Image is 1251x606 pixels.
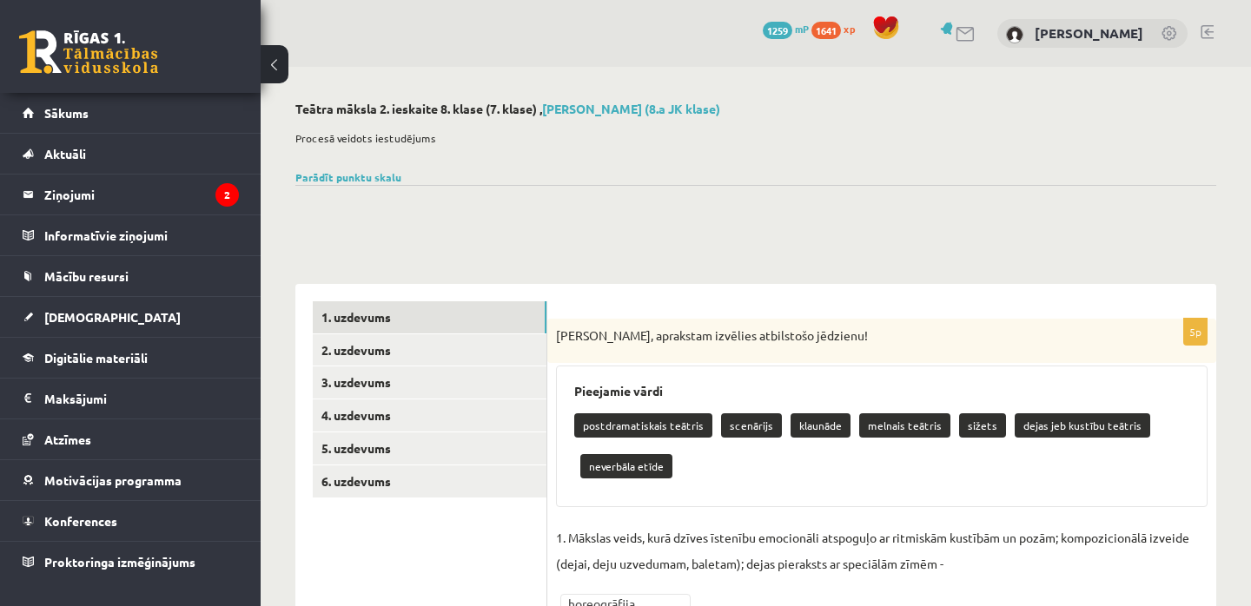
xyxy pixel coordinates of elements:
[859,413,950,438] p: melnais teātris
[1006,26,1023,43] img: Rendijs Dižais-Lejnieks
[556,524,1208,576] p: 1. Mākslas veids, kurā dzīves īstenību emocionāli atspoguļo ar ritmiskām kustībām un pozām; kompo...
[811,22,864,36] a: 1641 xp
[23,93,239,133] a: Sākums
[19,30,158,74] a: Rīgas 1. Tālmācības vidusskola
[23,175,239,214] a: Ziņojumi2
[23,460,239,500] a: Motivācijas programma
[44,105,89,121] span: Sākums
[295,130,1208,146] p: Procesā veidots iestudējums
[313,432,546,464] a: 5. uzdevums
[23,256,239,296] a: Mācību resursi
[23,379,239,418] a: Maksājumi
[1183,318,1208,346] p: 5p
[795,22,809,36] span: mP
[44,513,117,529] span: Konferences
[542,101,720,116] a: [PERSON_NAME] (8.a JK klase)
[1035,24,1143,42] a: [PERSON_NAME]
[44,472,182,488] span: Motivācijas programma
[1015,413,1150,438] p: dejas jeb kustību teātris
[44,379,239,418] legend: Maksājumi
[44,268,129,284] span: Mācību resursi
[763,22,792,39] span: 1259
[295,102,1216,116] h2: Teātra māksla 2. ieskaite 8. klase (7. klase) ,
[23,215,239,255] a: Informatīvie ziņojumi
[811,22,841,39] span: 1641
[844,22,855,36] span: xp
[313,399,546,431] a: 4. uzdevums
[580,454,672,478] p: neverbāla etīde
[44,146,86,161] span: Aktuāli
[791,413,851,438] p: klaunāde
[23,542,239,582] a: Proktoringa izmēģinājums
[763,22,809,36] a: 1259 mP
[44,175,239,214] legend: Ziņojumi
[23,134,239,174] a: Aktuāli
[23,297,239,337] a: [DEMOGRAPHIC_DATA]
[23,501,239,541] a: Konferences
[959,413,1006,438] p: sižets
[44,309,181,325] span: [DEMOGRAPHIC_DATA]
[313,334,546,366] a: 2. uzdevums
[44,431,91,447] span: Atzīmes
[313,465,546,497] a: 6. uzdevums
[574,384,1189,399] h3: Pieejamie vārdi
[44,215,239,255] legend: Informatīvie ziņojumi
[44,350,148,366] span: Digitālie materiāli
[556,327,1121,345] p: [PERSON_NAME], aprakstam izvēlies atbilstošo jēdzienu!
[23,338,239,378] a: Digitālie materiāli
[574,413,712,438] p: postdramatiskais teātris
[721,413,782,438] p: scenārijs
[313,366,546,399] a: 3. uzdevums
[313,301,546,333] a: 1. uzdevums
[295,170,401,184] a: Parādīt punktu skalu
[215,183,239,207] i: 2
[44,554,195,570] span: Proktoringa izmēģinājums
[23,419,239,459] a: Atzīmes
